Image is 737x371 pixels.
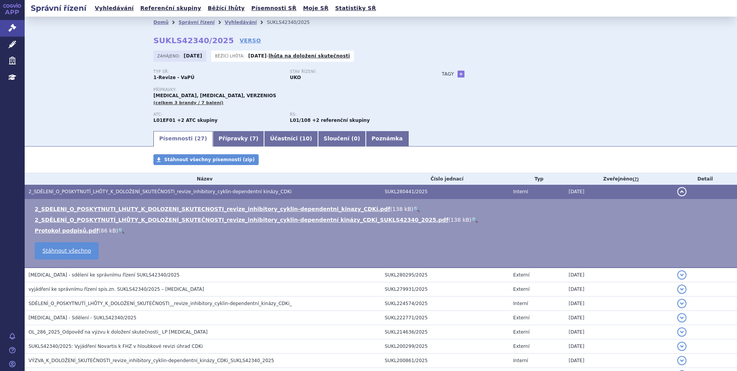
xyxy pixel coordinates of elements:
strong: +2 ATC skupiny [177,118,218,123]
strong: [DATE] [248,53,267,59]
a: Písemnosti SŘ [249,3,299,13]
p: Stav řízení: [290,69,419,74]
a: Písemnosti (27) [153,131,213,147]
strong: palbociklib [290,118,311,123]
button: detail [677,313,687,322]
span: Interní [513,301,528,306]
li: ( ) [35,216,729,224]
span: [MEDICAL_DATA], [MEDICAL_DATA], VERZENIOS [153,93,276,98]
span: 27 [197,135,204,142]
h2: Správní řízení [25,3,93,13]
a: Běžící lhůty [205,3,247,13]
a: Správní řízení [178,20,215,25]
button: detail [677,327,687,337]
td: [DATE] [565,282,673,297]
span: IBRANCE - Sdělení - SUKLS42340/2025 [29,315,136,320]
a: Moje SŘ [301,3,331,13]
span: Externí [513,315,529,320]
h3: Tagy [442,69,454,79]
td: SUKL280441/2025 [381,185,509,199]
span: 86 kB [101,228,116,234]
strong: +2 referenční skupiny [312,118,370,123]
strong: [DATE] [184,53,202,59]
td: [DATE] [565,325,673,339]
a: Domů [153,20,168,25]
a: Vyhledávání [225,20,257,25]
span: (celkem 3 brandy / 7 balení) [153,100,224,105]
span: Interní [513,189,528,194]
strong: PALBOCIKLIB [153,118,175,123]
li: ( ) [35,205,729,213]
button: detail [677,187,687,196]
span: VÝZVA_K_DOLOŽENÍ_SKUTEČNOSTI_revize_inhibitory_cyklin-dependentní_kinázy_CDKi_SUKLS42340_2025 [29,358,274,363]
p: RS: [290,112,419,117]
p: - [248,53,350,59]
a: Poznámka [366,131,409,147]
span: SDĚLENÍ_O_POSKYTNUTÍ_LHŮTY_K_DOLOŽENÍ_SKUTEČNOSTI__revize_inhibitory_cyklin-dependentní_kinázy_CDKi_ [29,301,292,306]
th: Typ [509,173,565,185]
a: 🔍 [471,217,478,223]
td: SUKL279931/2025 [381,282,509,297]
a: 🔍 [413,206,420,212]
a: Protokol podpisů.pdf [35,228,99,234]
span: vyjádření ke správnímu řízení spis.zn. SUKLS42340/2025 – Ibrance [29,287,204,292]
th: Zveřejněno [565,173,673,185]
span: Externí [513,272,529,278]
a: Statistiky SŘ [333,3,378,13]
button: detail [677,285,687,294]
span: 10 [302,135,310,142]
td: SUKL280295/2025 [381,268,509,282]
a: Sloučení (0) [318,131,366,147]
a: Referenční skupiny [138,3,204,13]
span: Stáhnout všechny písemnosti (zip) [164,157,255,162]
td: SUKL200299/2025 [381,339,509,354]
a: Stáhnout všechno [35,242,99,260]
span: SUKLS42340/2025: Vyjádření Novartis k FHZ v hloubkové revizi úhrad CDKi [29,344,203,349]
span: 7 [252,135,256,142]
span: 138 kB [451,217,469,223]
a: 2_SDELENI_O_POSKYTNUTI_LHUTY_K_DOLOZENI_SKUTECNOSTI_revize_inhibitory_cyklin-dependentni_kinazy_C... [35,206,390,212]
button: detail [677,299,687,308]
button: detail [677,356,687,365]
a: VERSO [240,37,261,44]
td: [DATE] [565,354,673,368]
td: SUKL222771/2025 [381,311,509,325]
p: Typ SŘ: [153,69,282,74]
td: [DATE] [565,268,673,282]
th: Číslo jednací [381,173,509,185]
span: Externí [513,329,529,335]
a: Stáhnout všechny písemnosti (zip) [153,154,259,165]
a: + [458,71,464,78]
a: Vyhledávání [93,3,136,13]
button: detail [677,270,687,280]
td: SUKL224574/2025 [381,297,509,311]
strong: 1-Revize - VaPÚ [153,75,194,80]
span: 0 [354,135,358,142]
span: 138 kB [392,206,411,212]
abbr: (?) [633,177,639,182]
li: ( ) [35,227,729,234]
th: Název [25,173,381,185]
span: Běžící lhůta: [215,53,246,59]
li: SUKLS42340/2025 [267,17,320,28]
a: Přípravky (7) [213,131,264,147]
td: [DATE] [565,185,673,199]
a: lhůta na doložení skutečnosti [269,53,350,59]
th: Detail [673,173,737,185]
td: [DATE] [565,311,673,325]
span: 2_SDĚLENÍ_O_POSKYTNUTÍ_LHŮTY_K_DOLOŽENÍ_SKUTEČNOSTI_revize_inhibitory_cyklin-dependentní kinázy_CDKi [29,189,292,194]
td: [DATE] [565,339,673,354]
span: OL_286_2025_Odpověď na výzvu k doložení skutečnosti_ LP IBRANCE [29,329,207,335]
span: IBRANCE - sdělení ke správnímu řízení SUKLS42340/2025 [29,272,180,278]
span: Interní [513,358,528,363]
td: SUKL200861/2025 [381,354,509,368]
a: 🔍 [118,228,125,234]
button: detail [677,342,687,351]
strong: SUKLS42340/2025 [153,36,234,45]
p: ATC: [153,112,282,117]
span: Externí [513,287,529,292]
td: SUKL214636/2025 [381,325,509,339]
span: Externí [513,344,529,349]
a: Účastníci (10) [264,131,318,147]
td: [DATE] [565,297,673,311]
